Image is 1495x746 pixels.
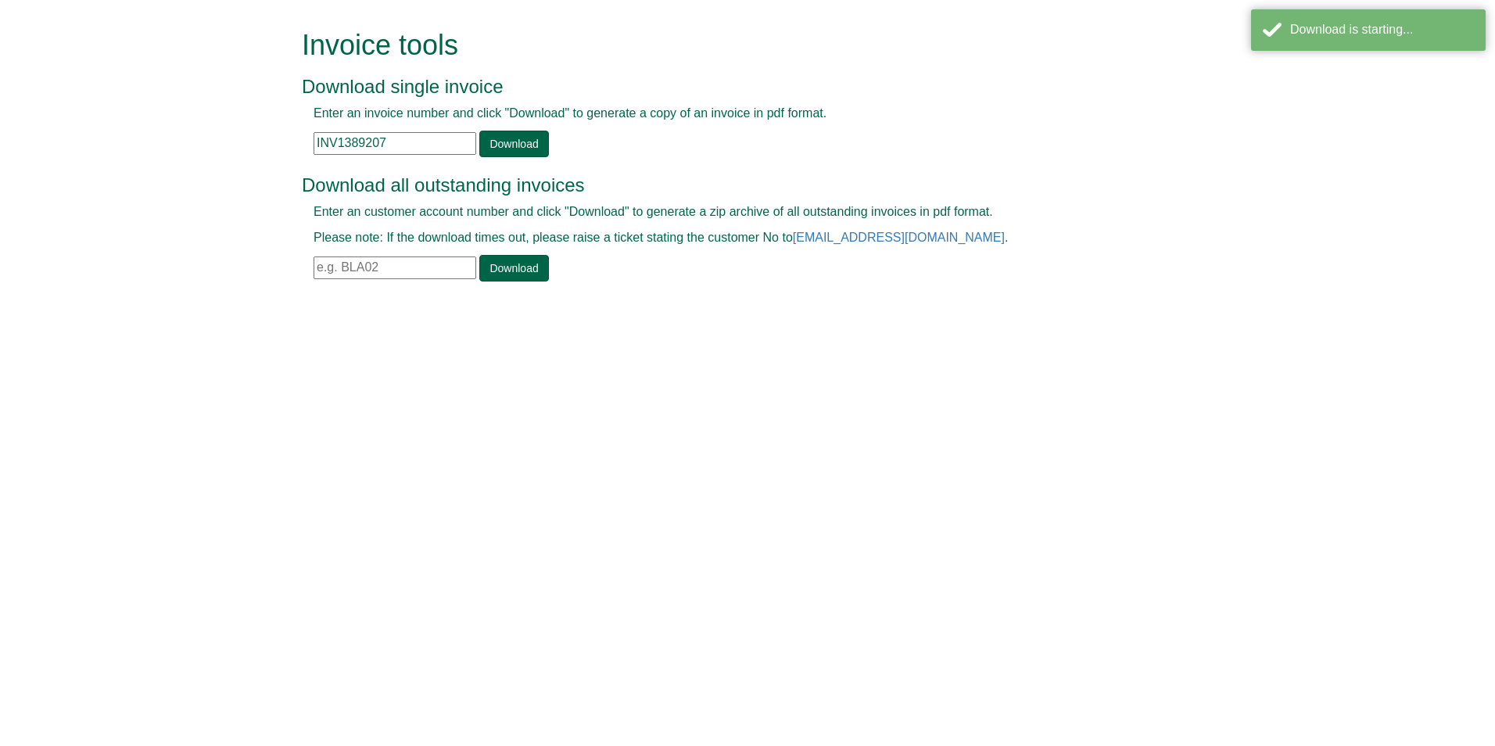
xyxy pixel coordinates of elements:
[314,132,476,155] input: e.g. INV1234
[479,255,548,282] a: Download
[314,105,1146,123] p: Enter an invoice number and click "Download" to generate a copy of an invoice in pdf format.
[479,131,548,157] a: Download
[314,256,476,279] input: e.g. BLA02
[302,77,1158,97] h3: Download single invoice
[314,229,1146,247] p: Please note: If the download times out, please raise a ticket stating the customer No to .
[314,203,1146,221] p: Enter an customer account number and click "Download" to generate a zip archive of all outstandin...
[793,231,1005,244] a: [EMAIL_ADDRESS][DOMAIN_NAME]
[302,175,1158,195] h3: Download all outstanding invoices
[1290,21,1474,39] div: Download is starting...
[302,30,1158,61] h1: Invoice tools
